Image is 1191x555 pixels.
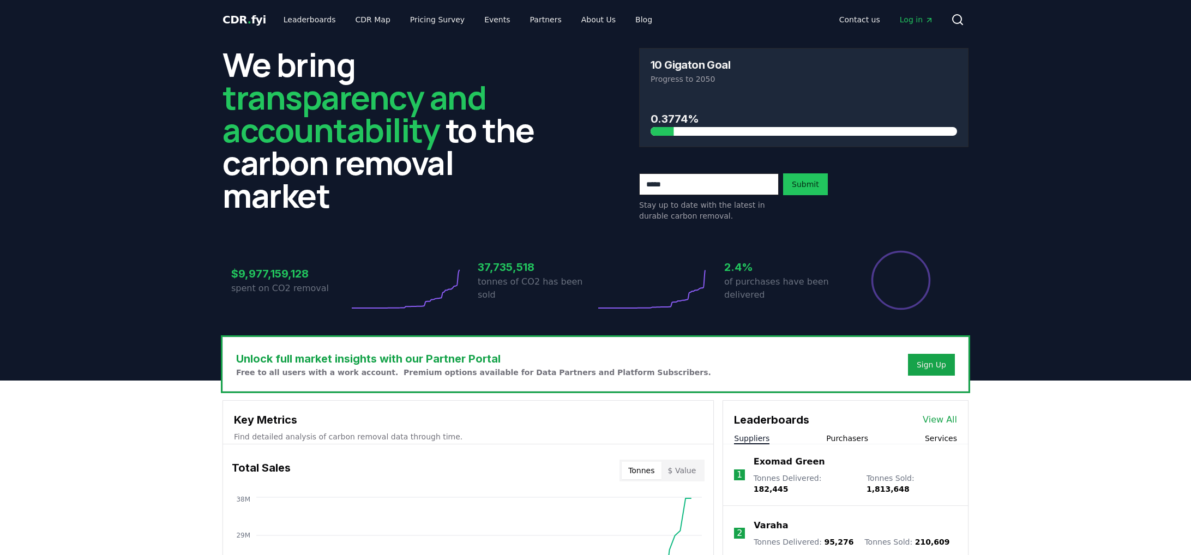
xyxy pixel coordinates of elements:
[234,412,702,428] h3: Key Metrics
[724,275,842,301] p: of purchases have been delivered
[401,10,473,29] a: Pricing Survey
[915,538,950,546] span: 210,609
[867,473,957,494] p: Tonnes Sold :
[236,496,250,503] tspan: 38M
[831,10,942,29] nav: Main
[248,13,251,26] span: .
[639,200,779,221] p: Stay up to date with the latest in durable carbon removal.
[900,14,934,25] span: Log in
[754,519,788,532] a: Varaha
[234,431,702,442] p: Find detailed analysis of carbon removal data through time.
[734,412,809,428] h3: Leaderboards
[236,532,250,539] tspan: 29M
[661,462,703,479] button: $ Value
[864,536,949,547] p: Tonnes Sold :
[891,10,942,29] a: Log in
[275,10,661,29] nav: Main
[734,433,769,444] button: Suppliers
[824,538,853,546] span: 95,276
[737,468,742,481] p: 1
[651,74,957,85] p: Progress to 2050
[231,282,349,295] p: spent on CO2 removal
[478,275,595,301] p: tonnes of CO2 has been sold
[476,10,519,29] a: Events
[724,259,842,275] h3: 2.4%
[925,433,957,444] button: Services
[275,10,345,29] a: Leaderboards
[236,351,711,367] h3: Unlock full market insights with our Partner Portal
[622,462,661,479] button: Tonnes
[917,359,946,370] a: Sign Up
[923,413,957,426] a: View All
[478,259,595,275] h3: 37,735,518
[754,536,853,547] p: Tonnes Delivered :
[783,173,828,195] button: Submit
[573,10,624,29] a: About Us
[232,460,291,481] h3: Total Sales
[651,59,730,70] h3: 10 Gigaton Goal
[754,473,856,494] p: Tonnes Delivered :
[222,75,486,152] span: transparency and accountability
[908,354,955,376] button: Sign Up
[347,10,399,29] a: CDR Map
[754,485,789,493] span: 182,445
[222,48,552,212] h2: We bring to the carbon removal market
[754,455,825,468] a: Exomad Green
[867,485,910,493] span: 1,813,648
[231,266,349,282] h3: $9,977,159,128
[521,10,570,29] a: Partners
[831,10,889,29] a: Contact us
[737,527,742,540] p: 2
[236,367,711,378] p: Free to all users with a work account. Premium options available for Data Partners and Platform S...
[651,111,957,127] h3: 0.3774%
[222,12,266,27] a: CDR.fyi
[870,250,931,311] div: Percentage of sales delivered
[222,13,266,26] span: CDR fyi
[627,10,661,29] a: Blog
[826,433,868,444] button: Purchasers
